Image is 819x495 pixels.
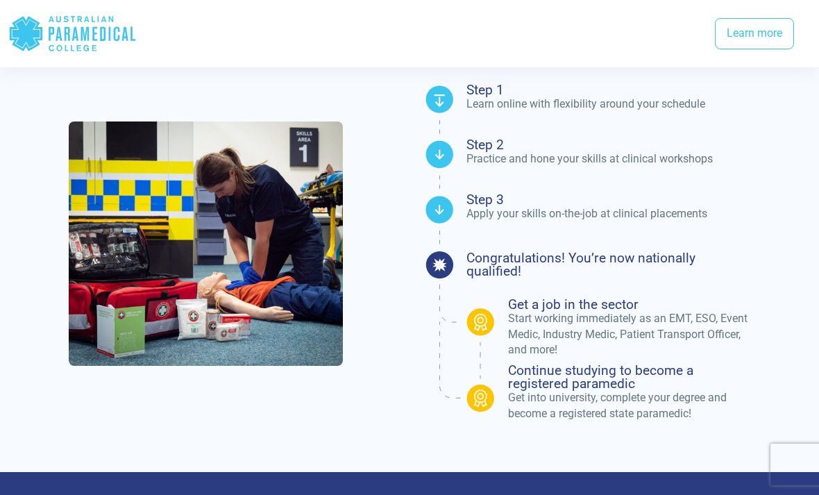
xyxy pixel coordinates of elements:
h4: Step 3 [466,193,750,206]
p: Get into university, complete your degree and become a registered state paramedic! [508,390,750,421]
h4: Continue studying to become a registered paramedic [508,364,750,390]
div: Australian Paramedical College [8,11,137,56]
h4: Congratulations! You’re now nationally qualified! [466,251,750,278]
h4: Step 2 [466,138,750,151]
p: Start working immediately as an EMT, ESO, Event Medic, Industry Medic, Patient Transport Officer,... [508,311,750,358]
p: Learn online with flexibility around your schedule [466,97,750,112]
a: Learn more [715,18,794,50]
p: Apply your skills on-the-job at clinical placements [466,206,750,221]
p: Practice and hone your skills at clinical workshops [466,151,750,167]
h4: Step 1 [466,83,750,97]
h4: Get a job in the sector [508,298,750,311]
